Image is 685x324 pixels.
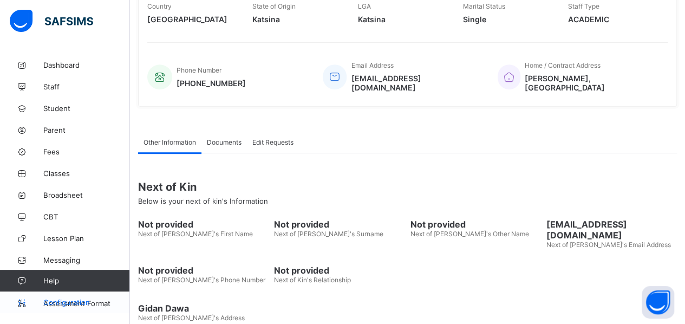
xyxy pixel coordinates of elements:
[43,276,129,285] span: Help
[410,219,541,230] span: Not provided
[138,180,677,193] span: Next of Kin
[357,2,370,10] span: LGA
[10,10,93,33] img: safsims
[177,66,221,74] span: Phone Number
[252,2,296,10] span: State of Origin
[138,219,269,230] span: Not provided
[138,230,253,238] span: Next of [PERSON_NAME]'s First Name
[138,276,265,284] span: Next of [PERSON_NAME]'s Phone Number
[207,138,242,146] span: Documents
[351,61,393,69] span: Email Address
[138,314,245,322] span: Next of [PERSON_NAME]'s Address
[43,126,130,134] span: Parent
[43,147,130,156] span: Fees
[463,15,552,24] span: Single
[642,286,674,319] button: Open asap
[274,265,405,276] span: Not provided
[546,219,677,241] span: [EMAIL_ADDRESS][DOMAIN_NAME]
[525,61,601,69] span: Home / Contract Address
[463,2,505,10] span: Marital Status
[147,2,172,10] span: Country
[274,276,351,284] span: Next of Kin's Relationship
[43,104,130,113] span: Student
[43,61,130,69] span: Dashboard
[568,15,657,24] span: ACADEMIC
[525,74,657,92] span: [PERSON_NAME], [GEOGRAPHIC_DATA]
[274,219,405,230] span: Not provided
[43,82,130,91] span: Staff
[43,298,129,307] span: Configuration
[252,138,293,146] span: Edit Requests
[410,230,529,238] span: Next of [PERSON_NAME]'s Other Name
[546,241,671,249] span: Next of [PERSON_NAME]'s Email Address
[252,15,341,24] span: Katsina
[177,79,246,88] span: [PHONE_NUMBER]
[274,230,383,238] span: Next of [PERSON_NAME]'s Surname
[568,2,599,10] span: Staff Type
[147,15,236,24] span: [GEOGRAPHIC_DATA]
[43,234,130,243] span: Lesson Plan
[143,138,196,146] span: Other Information
[43,191,130,199] span: Broadsheet
[43,169,130,178] span: Classes
[43,256,130,264] span: Messaging
[351,74,481,92] span: [EMAIL_ADDRESS][DOMAIN_NAME]
[138,265,269,276] span: Not provided
[138,197,268,205] span: Below is your next of kin's Information
[43,212,130,221] span: CBT
[138,303,677,314] span: Gidan Dawa
[357,15,446,24] span: Katsina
